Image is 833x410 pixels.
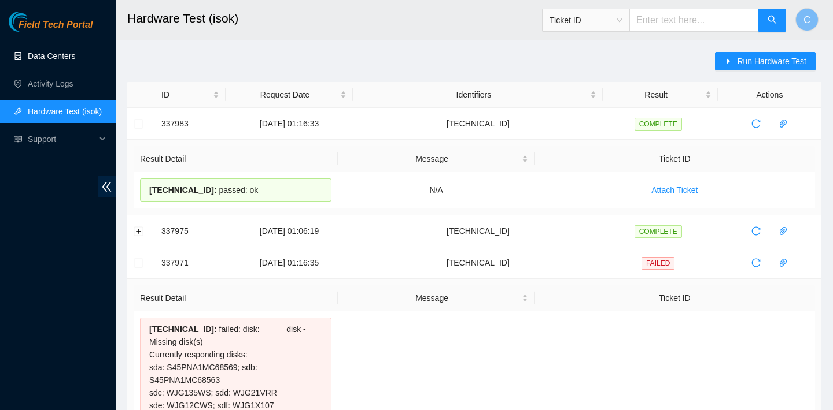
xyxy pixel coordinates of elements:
td: 337983 [155,108,226,140]
button: search [758,9,786,32]
span: Attach Ticket [651,184,698,196]
span: reload [747,226,765,236]
button: caret-rightRun Hardware Test [715,52,816,70]
button: reload [747,254,765,272]
td: 337971 [155,247,226,279]
span: C [803,13,810,27]
span: reload [747,258,765,267]
button: C [795,8,819,31]
img: Akamai Technologies [9,12,58,32]
button: paper-clip [774,254,793,272]
span: caret-right [724,57,732,66]
button: reload [747,222,765,240]
button: Expand row [134,226,143,236]
span: paper-clip [775,119,792,128]
span: paper-clip [775,226,792,236]
button: paper-clip [774,222,793,240]
span: read [14,135,22,143]
span: reload [747,119,765,128]
button: reload [747,114,765,133]
span: Field Tech Portal [19,20,93,31]
th: Ticket ID [535,285,815,311]
button: paper-clip [774,114,793,133]
button: Collapse row [134,119,143,128]
span: paper-clip [775,258,792,267]
input: Enter text here... [629,9,759,32]
a: Akamai TechnologiesField Tech Portal [9,21,93,36]
th: Result Detail [134,285,338,311]
span: Ticket ID [550,12,622,29]
td: 337975 [155,215,226,247]
span: search [768,15,777,26]
span: Support [28,128,96,151]
span: FAILED [642,257,674,270]
th: Actions [718,82,821,108]
td: [TECHNICAL_ID] [353,108,603,140]
td: [TECHNICAL_ID] [353,215,603,247]
span: COMPLETE [635,225,682,238]
td: [TECHNICAL_ID] [353,247,603,279]
td: [DATE] 01:06:19 [226,215,353,247]
div: passed: ok [140,178,331,202]
th: Ticket ID [535,146,815,172]
a: Activity Logs [28,79,73,88]
th: Result Detail [134,146,338,172]
span: [TECHNICAL_ID] : [149,185,217,195]
td: [DATE] 01:16:35 [226,247,353,279]
button: Collapse row [134,258,143,267]
span: Run Hardware Test [737,55,806,68]
span: [TECHNICAL_ID] : [149,325,217,334]
td: N/A [338,172,534,208]
span: double-left [98,176,116,197]
td: [DATE] 01:16:33 [226,108,353,140]
span: COMPLETE [635,118,682,131]
button: Attach Ticket [642,181,707,199]
a: Hardware Test (isok) [28,107,102,116]
a: Data Centers [28,51,75,61]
